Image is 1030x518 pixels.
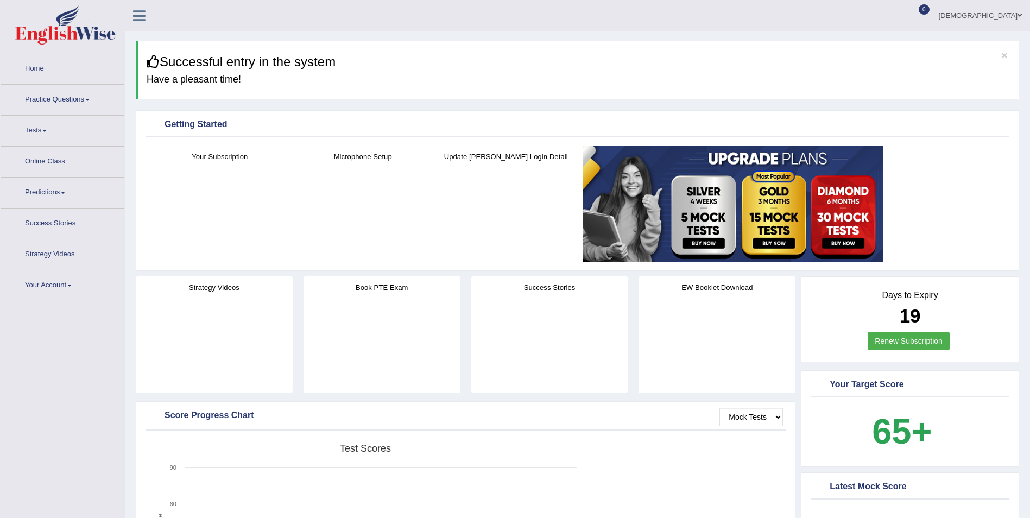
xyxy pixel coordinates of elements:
[1,270,124,298] a: Your Account
[296,151,428,162] h4: Microphone Setup
[813,479,1007,495] div: Latest Mock Score
[1,54,124,81] a: Home
[919,4,930,15] span: 0
[868,332,950,350] a: Renew Subscription
[583,146,883,262] img: small5.jpg
[900,305,921,326] b: 19
[1,209,124,236] a: Success Stories
[1,147,124,174] a: Online Class
[154,151,286,162] h4: Your Subscription
[148,408,783,424] div: Score Progress Chart
[1,239,124,267] a: Strategy Videos
[872,412,932,451] b: 65+
[136,282,293,293] h4: Strategy Videos
[813,290,1007,300] h4: Days to Expiry
[639,282,795,293] h4: EW Booklet Download
[147,74,1010,85] h4: Have a pleasant time!
[1001,49,1008,61] button: ×
[170,501,176,507] text: 60
[440,151,572,162] h4: Update [PERSON_NAME] Login Detail
[1,116,124,143] a: Tests
[304,282,460,293] h4: Book PTE Exam
[340,443,391,454] tspan: Test scores
[147,55,1010,69] h3: Successful entry in the system
[148,117,1007,133] div: Getting Started
[471,282,628,293] h4: Success Stories
[1,178,124,205] a: Predictions
[813,377,1007,393] div: Your Target Score
[1,85,124,112] a: Practice Questions
[170,464,176,471] text: 90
